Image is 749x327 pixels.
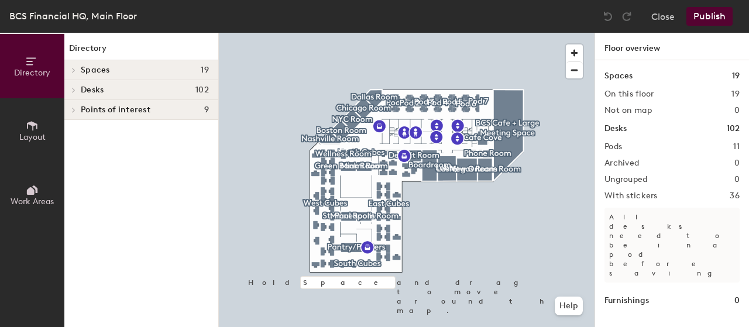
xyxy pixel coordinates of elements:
span: Work Areas [11,197,54,206]
span: 102 [195,85,209,95]
button: Close [651,7,675,26]
h2: 19 [731,90,740,99]
span: 19 [201,66,209,75]
p: All desks need to be in a pod before saving [604,208,740,283]
span: 9 [204,105,209,115]
h2: Ungrouped [604,175,648,184]
h2: Not on map [604,106,652,115]
button: Help [555,297,583,315]
span: Points of interest [81,105,150,115]
img: Undo [602,11,614,22]
h2: Pods [604,142,622,152]
button: Publish [686,7,733,26]
span: Layout [19,132,46,142]
h2: With stickers [604,191,658,201]
span: Spaces [81,66,110,75]
img: Redo [621,11,633,22]
h2: On this floor [604,90,654,99]
h1: 0 [734,294,740,307]
h1: Desks [604,122,627,135]
div: BCS Financial HQ, Main Floor [9,9,137,23]
span: Desks [81,85,104,95]
h1: Spaces [604,70,633,82]
h2: 0 [734,159,740,168]
h2: Archived [604,159,639,168]
h1: 102 [727,122,740,135]
h2: 36 [730,191,740,201]
span: Directory [14,68,50,78]
h2: 0 [734,175,740,184]
h2: 11 [733,142,740,152]
h1: 19 [732,70,740,82]
h1: Furnishings [604,294,649,307]
h1: Directory [64,42,218,60]
h2: 0 [734,106,740,115]
h1: Floor overview [595,33,749,60]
